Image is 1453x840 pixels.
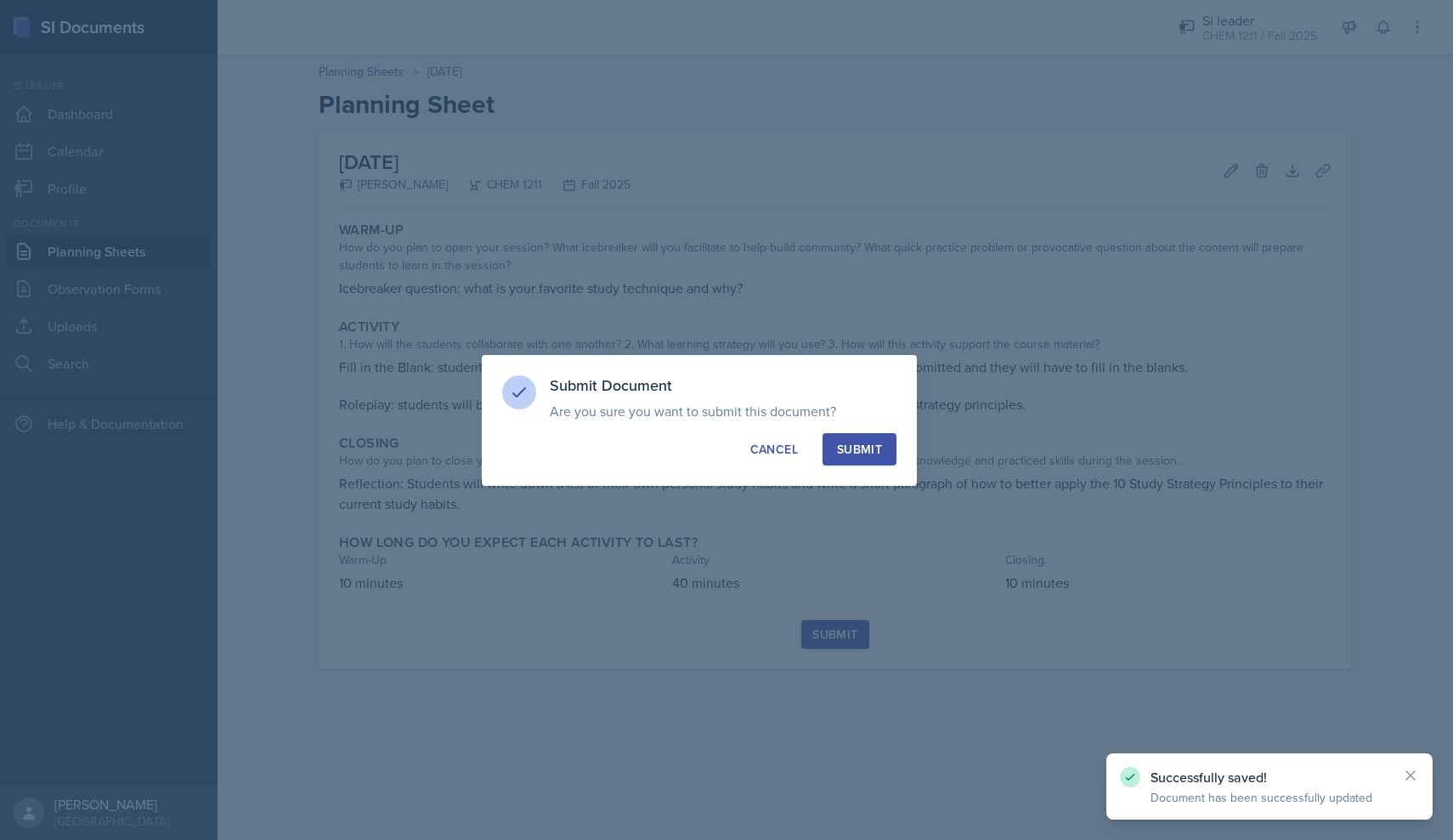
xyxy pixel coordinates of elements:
button: Cancel [736,433,812,465]
div: Submit [837,441,882,458]
p: Are you sure you want to submit this document? [550,403,896,420]
button: Submit [823,433,896,465]
div: Cancel [750,441,798,458]
p: Successfully saved! [1151,769,1388,786]
h3: Submit Document [550,375,896,396]
p: Document has been successfully updated [1151,789,1388,806]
